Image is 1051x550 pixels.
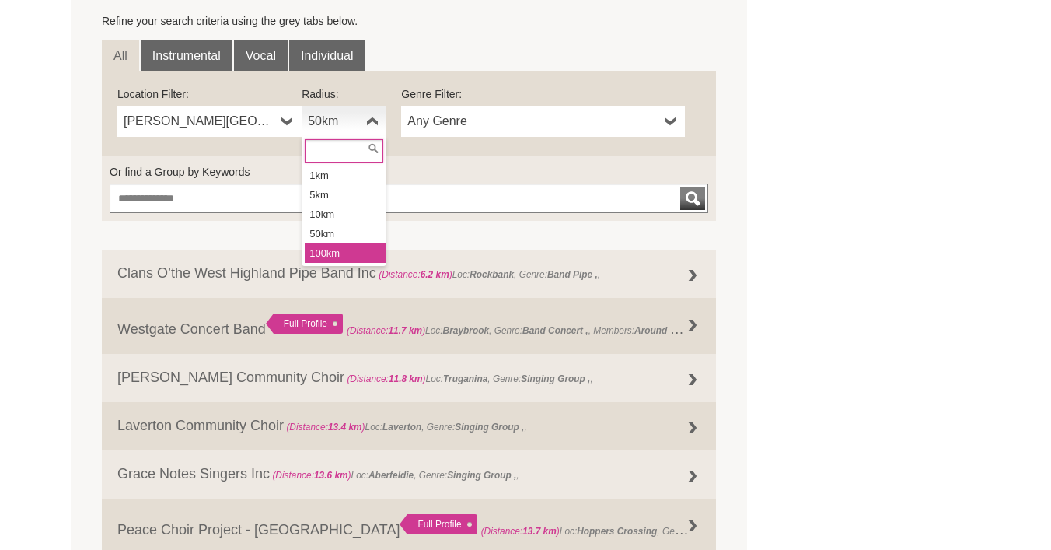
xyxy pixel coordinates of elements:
a: All [102,40,139,72]
a: Individual [289,40,365,72]
span: Any Genre [407,112,658,131]
span: Loc: , Genre: , [270,470,519,481]
span: (Distance: ) [347,325,425,336]
label: Or find a Group by Keywords [110,164,708,180]
strong: Singing Group , [455,422,524,433]
div: Full Profile [266,314,343,334]
span: (Distance: ) [272,470,351,481]
strong: Hoppers Crossing [577,526,657,537]
strong: Laverton [382,422,421,433]
strong: Singing Group , [521,373,590,384]
span: (Distance: ) [379,269,452,280]
strong: Band Concert , [522,325,588,336]
strong: 6.2 km [421,269,449,280]
strong: 13.7 km [522,526,557,537]
span: (Distance: ) [286,422,365,433]
a: 50km [302,106,386,137]
a: Grace Notes Singers Inc (Distance:13.6 km)Loc:Aberfeldie, Genre:Singing Group ,, [102,450,716,499]
label: Genre Filter: [401,86,685,102]
li: 50km [305,224,386,243]
li: 1km [305,166,386,185]
strong: 13.4 km [328,422,362,433]
strong: Rockbank [470,269,514,280]
strong: 11.7 km [389,325,423,336]
label: Location Filter: [117,86,302,102]
strong: Around 30 members [634,321,724,337]
span: (Distance: ) [347,373,425,384]
li: 100km [305,243,386,263]
a: [PERSON_NAME] Community Choir (Distance:11.8 km)Loc:Truganina, Genre:Singing Group ,, [102,354,716,402]
span: (Distance: ) [481,526,560,537]
span: [PERSON_NAME][GEOGRAPHIC_DATA] [124,112,275,131]
strong: Truganina [443,373,487,384]
span: Loc: , Genre: , [481,522,763,538]
span: Loc: , Genre: , Members: [347,321,724,337]
span: Loc: , Genre: , [344,373,593,384]
a: Laverton Community Choir (Distance:13.4 km)Loc:Laverton, Genre:Singing Group ,, [102,402,716,450]
strong: Braybrook [443,325,489,336]
a: [PERSON_NAME][GEOGRAPHIC_DATA] [117,106,302,137]
strong: Singing Group , [447,470,516,481]
a: Westgate Concert Band Full Profile (Distance:11.7 km)Loc:Braybrook, Genre:Band Concert ,, Members... [102,298,716,354]
a: Clans O’the West Highland Pipe Band Inc (Distance:6.2 km)Loc:Rockbank, Genre:Band Pipe ,, [102,250,716,298]
span: Loc: , Genre: , [376,269,600,280]
span: Loc: , Genre: , [284,422,527,433]
div: Full Profile [400,514,477,534]
a: Any Genre [401,106,685,137]
strong: Aberfeldie [368,470,414,481]
strong: 11.8 km [389,373,423,384]
label: Radius: [302,86,386,102]
li: 10km [305,205,386,224]
strong: Band Pipe , [547,269,598,280]
a: Vocal [234,40,288,72]
span: 50km [308,112,360,131]
p: Refine your search criteria using the grey tabs below. [102,13,716,29]
strong: 13.6 km [314,470,348,481]
li: 5km [305,185,386,205]
a: Instrumental [141,40,232,72]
